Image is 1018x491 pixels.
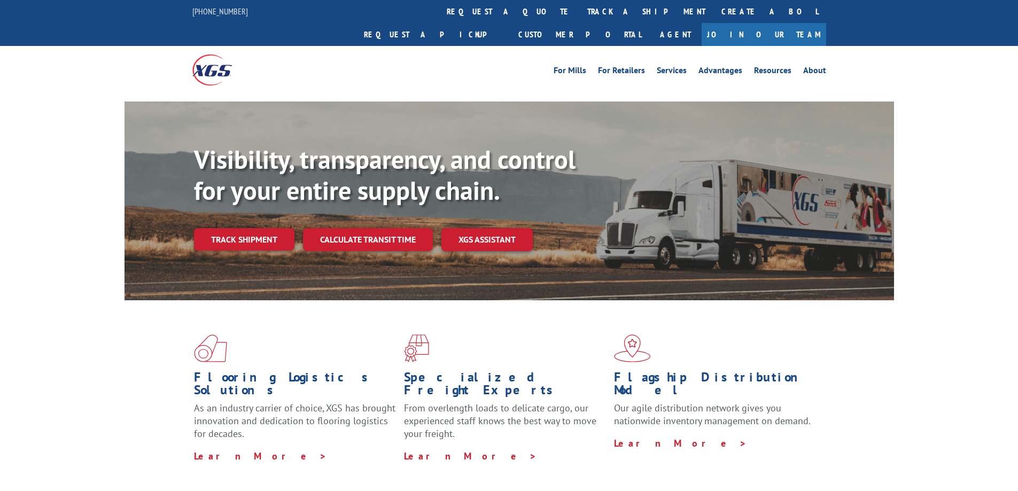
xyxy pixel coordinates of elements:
span: As an industry carrier of choice, XGS has brought innovation and dedication to flooring logistics... [194,402,395,440]
a: Customer Portal [510,23,649,46]
a: Services [657,66,687,78]
a: Calculate transit time [303,228,433,251]
a: For Mills [554,66,586,78]
a: [PHONE_NUMBER] [192,6,248,17]
h1: Flagship Distribution Model [614,371,816,402]
a: Request a pickup [356,23,510,46]
h1: Specialized Freight Experts [404,371,606,402]
a: Learn More > [404,450,537,462]
p: From overlength loads to delicate cargo, our experienced staff knows the best way to move your fr... [404,402,606,449]
h1: Flooring Logistics Solutions [194,371,396,402]
b: Visibility, transparency, and control for your entire supply chain. [194,143,576,207]
a: Learn More > [614,437,747,449]
a: Learn More > [194,450,327,462]
a: Agent [649,23,702,46]
a: Advantages [698,66,742,78]
img: xgs-icon-flagship-distribution-model-red [614,334,651,362]
a: Join Our Team [702,23,826,46]
span: Our agile distribution network gives you nationwide inventory management on demand. [614,402,811,427]
img: xgs-icon-focused-on-flooring-red [404,334,429,362]
a: XGS ASSISTANT [441,228,533,251]
a: Resources [754,66,791,78]
a: For Retailers [598,66,645,78]
img: xgs-icon-total-supply-chain-intelligence-red [194,334,227,362]
a: About [803,66,826,78]
a: Track shipment [194,228,294,251]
